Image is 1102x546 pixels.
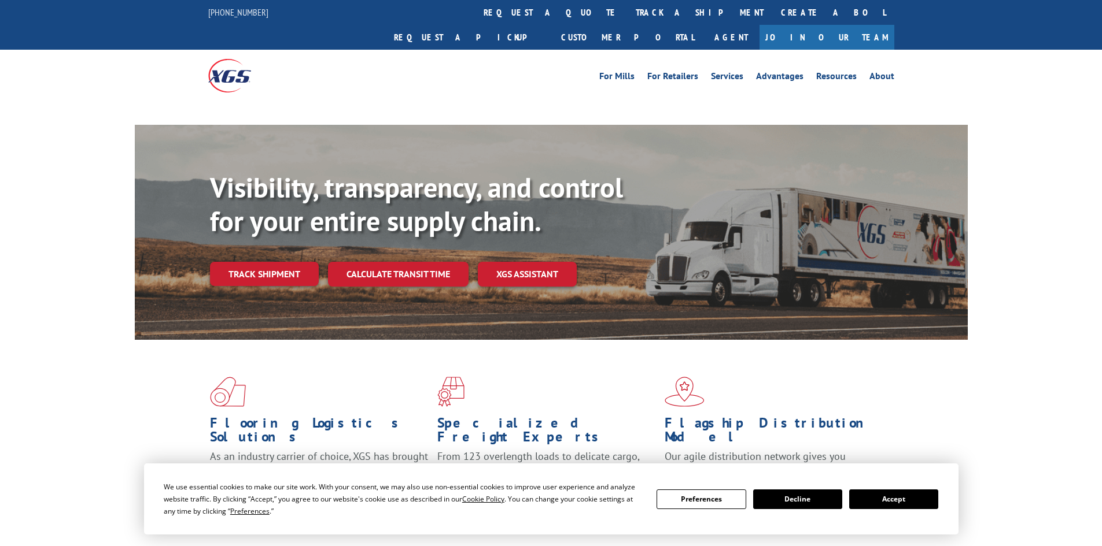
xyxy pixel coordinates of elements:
img: xgs-icon-total-supply-chain-intelligence-red [210,377,246,407]
b: Visibility, transparency, and control for your entire supply chain. [210,169,623,239]
span: Cookie Policy [462,494,504,504]
span: Preferences [230,506,270,516]
span: As an industry carrier of choice, XGS has brought innovation and dedication to flooring logistics... [210,450,428,491]
div: We use essential cookies to make our site work. With your consent, we may also use non-essential ... [164,481,643,517]
a: About [869,72,894,84]
a: Resources [816,72,857,84]
img: xgs-icon-focused-on-flooring-red [437,377,465,407]
a: For Mills [599,72,635,84]
a: Agent [703,25,760,50]
button: Decline [753,489,842,509]
h1: Flooring Logistics Solutions [210,416,429,450]
a: [PHONE_NUMBER] [208,6,268,18]
a: Advantages [756,72,804,84]
a: For Retailers [647,72,698,84]
button: Preferences [657,489,746,509]
h1: Flagship Distribution Model [665,416,883,450]
a: Join Our Team [760,25,894,50]
button: Accept [849,489,938,509]
a: Track shipment [210,262,319,286]
p: From 123 overlength loads to delicate cargo, our experienced staff knows the best way to move you... [437,450,656,501]
a: Request a pickup [385,25,552,50]
a: Customer Portal [552,25,703,50]
span: Our agile distribution network gives you nationwide inventory management on demand. [665,450,878,477]
h1: Specialized Freight Experts [437,416,656,450]
img: xgs-icon-flagship-distribution-model-red [665,377,705,407]
div: Cookie Consent Prompt [144,463,959,534]
a: Services [711,72,743,84]
a: Calculate transit time [328,262,469,287]
a: XGS ASSISTANT [478,262,577,287]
